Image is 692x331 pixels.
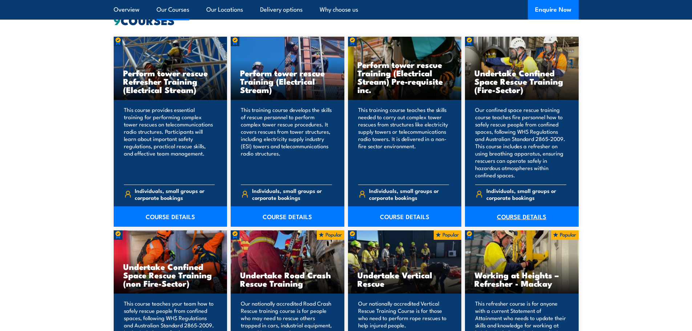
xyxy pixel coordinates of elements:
h3: Working at Heights – Refresher - Mackay [474,271,569,287]
h3: Undertake Confined Space Rescue Training (Fire-Sector) [474,69,569,94]
h3: Perform tower rescue Training (Electrical Stream) Pre-requisite inc. [357,60,452,94]
p: Our confined space rescue training course teaches fire personnel how to safely rescue people from... [475,106,566,179]
h3: Undertake Vertical Rescue [357,271,452,287]
span: Individuals, small groups or corporate bookings [252,187,332,201]
h3: Undertake Confined Space Rescue Training (non Fire-Sector) [123,262,218,287]
h3: Undertake Road Crash Rescue Training [240,271,335,287]
a: COURSE DETAILS [231,206,344,227]
h3: Perform tower rescue Training (Electrical Stream) [240,69,335,94]
p: This training course develops the skills of rescue personnel to perform complex tower rescue proc... [241,106,332,179]
a: COURSE DETAILS [348,206,462,227]
strong: 9 [114,11,121,29]
h3: Perform tower rescue Refresher Training (Electrical Stream) [123,69,218,94]
a: COURSE DETAILS [465,206,579,227]
span: Individuals, small groups or corporate bookings [369,187,449,201]
span: Individuals, small groups or corporate bookings [135,187,215,201]
span: Individuals, small groups or corporate bookings [486,187,566,201]
p: This course provides essential training for performing complex tower rescues on telecommunication... [124,106,215,179]
p: This training course teaches the skills needed to carry out complex tower rescues from structures... [358,106,449,179]
h2: COURSES [114,15,579,25]
a: COURSE DETAILS [114,206,227,227]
